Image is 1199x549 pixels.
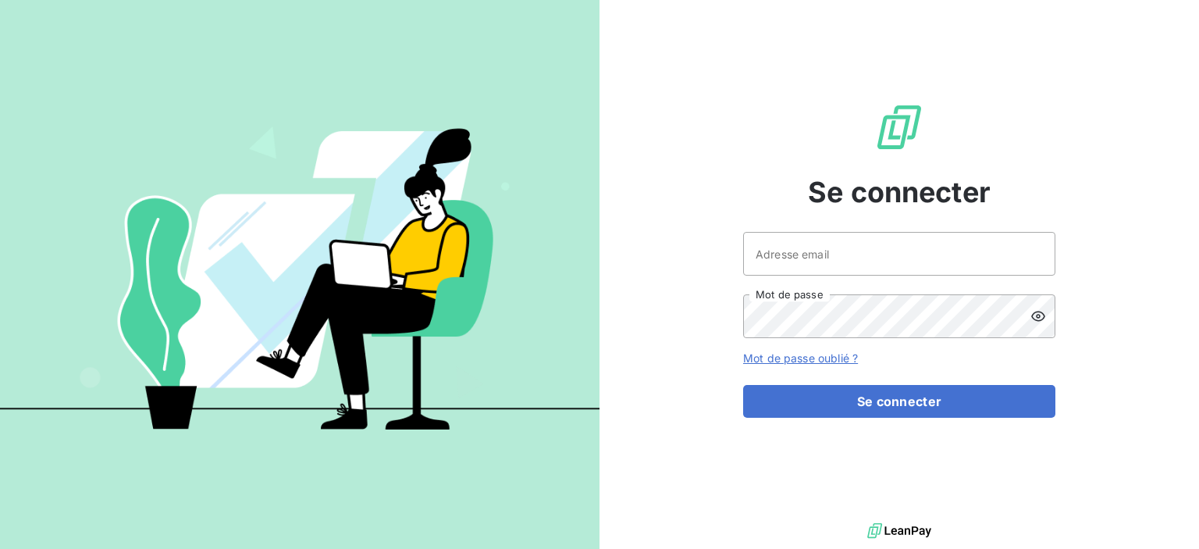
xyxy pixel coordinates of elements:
[743,385,1055,418] button: Se connecter
[874,102,924,152] img: Logo LeanPay
[867,519,931,543] img: logo
[808,171,991,213] span: Se connecter
[743,232,1055,276] input: placeholder
[743,351,858,365] a: Mot de passe oublié ?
